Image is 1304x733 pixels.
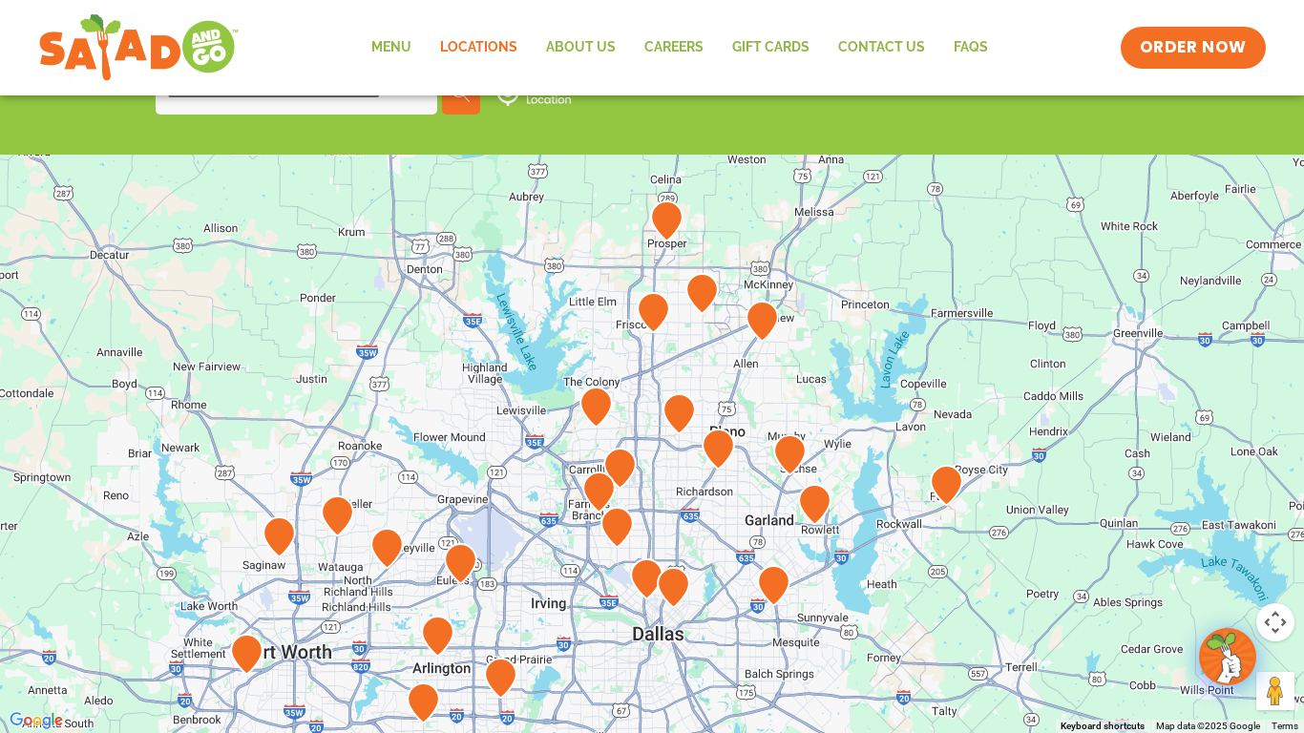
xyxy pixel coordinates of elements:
a: Careers [630,26,718,70]
button: Keyboard shortcuts [1061,720,1145,733]
a: About Us [532,26,630,70]
a: Locations [426,26,532,70]
nav: Menu [357,26,1002,70]
span: ORDER NOW [1140,36,1247,59]
a: Contact Us [824,26,939,70]
a: GIFT CARDS [718,26,824,70]
img: wpChatIcon [1201,630,1254,683]
button: Drag Pegman onto the map to open Street View [1256,672,1294,710]
span: Map data ©2025 Google [1156,721,1260,731]
a: ORDER NOW [1121,27,1266,69]
a: FAQs [939,26,1002,70]
img: new-SAG-logo-768×292 [38,10,240,86]
a: Menu [357,26,426,70]
button: Map camera controls [1256,603,1294,641]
